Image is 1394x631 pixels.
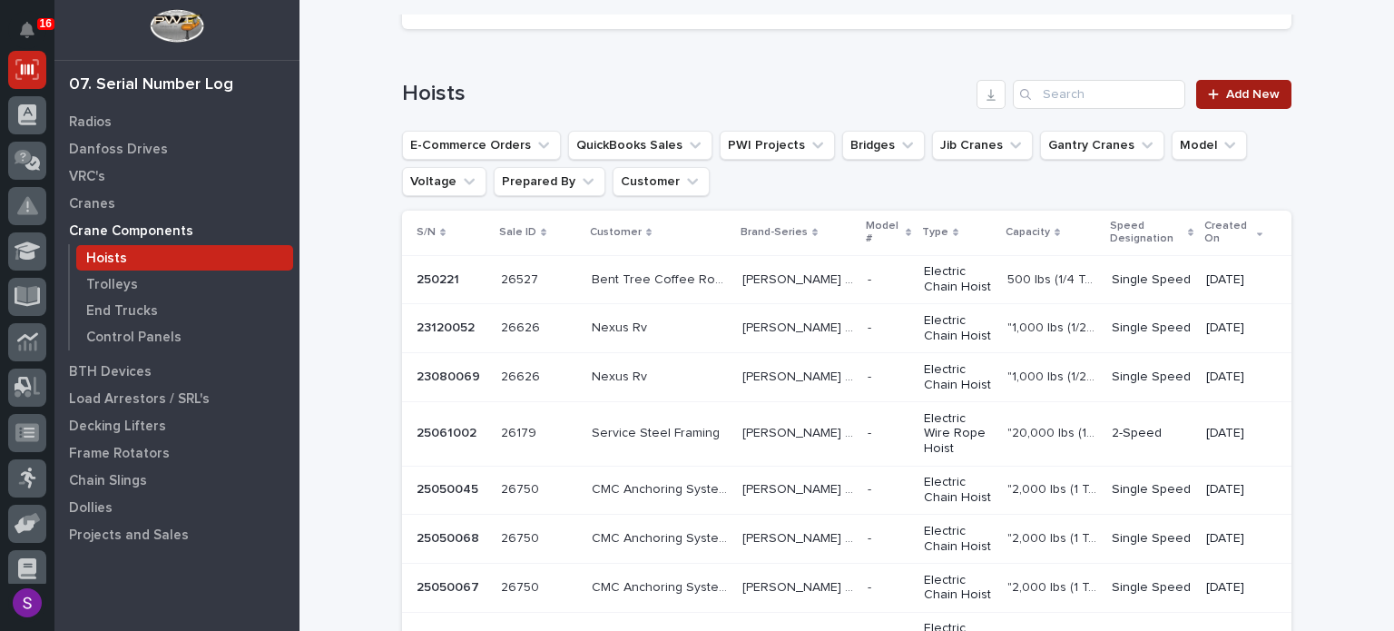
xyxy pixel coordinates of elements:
p: Created On [1204,216,1252,250]
p: Control Panels [86,330,182,346]
p: Single Speed [1112,580,1192,596]
p: Type [922,222,948,242]
button: Customer [613,167,710,196]
p: Electric Chain Hoist [924,573,992,604]
p: BTH Devices [69,364,152,380]
a: Load Arrestors / SRL's [54,385,299,412]
p: Nexus Rv [592,366,651,385]
p: [DATE] [1206,370,1262,385]
p: Decking Lifters [69,419,166,435]
p: [PERSON_NAME] STK [742,577,857,596]
tr: 250221250221 2652726527 Bent Tree Coffee RoastersBent Tree Coffee Roasters [PERSON_NAME] SBV[PERS... [402,255,1291,304]
a: Danfoss Drives [54,135,299,163]
p: 25050045 [417,478,482,498]
p: Electric Chain Hoist [924,475,992,506]
tr: 2308006923080069 2662626626 Nexus RvNexus Rv [PERSON_NAME] STK[PERSON_NAME] STK -- Electric Chain... [402,353,1291,402]
button: Voltage [402,167,486,196]
p: Cranes [69,196,115,212]
p: [PERSON_NAME] STK [742,317,857,336]
button: Model [1172,131,1247,160]
a: Frame Rotators [54,439,299,467]
a: Cranes [54,190,299,217]
p: Hoists [86,251,127,267]
p: Trolleys [86,277,138,293]
a: Radios [54,108,299,135]
p: - [868,478,875,498]
p: CMC Anchoring Systems [592,577,731,596]
p: End Trucks [86,303,158,320]
p: "2,000 lbs (1 Ton)" [1007,527,1101,547]
p: "20,000 lbs (10 Tons)" [1007,422,1101,441]
p: [PERSON_NAME] STK [742,478,857,498]
p: [PERSON_NAME] STK [742,366,857,385]
p: Load Arrestors / SRL's [69,391,210,408]
p: Radios [69,114,112,131]
p: 26750 [501,527,543,547]
a: Control Panels [70,324,299,350]
p: 2-Speed [1112,426,1192,441]
p: S/N [417,222,436,242]
tr: 2505004525050045 2675026750 CMC Anchoring SystemsCMC Anchoring Systems [PERSON_NAME] STK[PERSON_N... [402,466,1291,515]
p: Speed Designation [1110,216,1183,250]
p: Service Steel Framing [592,422,723,441]
span: Add New [1226,88,1280,101]
p: "1,000 lbs (1/2 Ton)" [1007,317,1101,336]
p: 16 [40,17,52,30]
p: 26179 [501,422,540,441]
p: Electric Chain Hoist [924,362,992,393]
a: Dollies [54,494,299,521]
p: Single Speed [1112,272,1192,288]
p: 23120052 [417,317,478,336]
p: [PERSON_NAME] SBV [742,269,857,288]
button: Prepared By [494,167,605,196]
p: 25061002 [417,422,480,441]
input: Search [1013,80,1185,109]
p: 26750 [501,478,543,498]
a: Hoists [70,245,299,271]
p: [DATE] [1206,531,1262,547]
p: [DATE] [1206,482,1262,498]
p: 26527 [501,269,542,288]
p: Projects and Sales [69,527,189,544]
p: Brand-Series [741,222,808,242]
button: QuickBooks Sales [568,131,712,160]
a: VRC's [54,163,299,190]
p: Single Speed [1112,531,1192,547]
p: VRC's [69,169,105,185]
p: 26626 [501,317,544,336]
p: - [868,527,875,547]
a: End Trucks [70,298,299,323]
p: 26750 [501,577,543,596]
button: PWI Projects [720,131,835,160]
p: - [868,422,875,441]
p: Dollies [69,500,113,517]
button: Bridges [842,131,925,160]
p: Danfoss Drives [69,142,168,158]
h1: Hoists [402,81,969,107]
p: Crane Components [69,223,193,240]
p: Chain Slings [69,473,147,489]
p: 25050068 [417,527,483,547]
p: 25050067 [417,577,483,596]
button: E-Commerce Orders [402,131,561,160]
p: [DATE] [1206,580,1262,596]
p: [PERSON_NAME] SMW [742,422,857,441]
button: Gantry Cranes [1040,131,1164,160]
p: "2,000 lbs (1 Ton)" [1007,478,1101,498]
p: - [868,366,875,385]
p: 250221 [417,269,463,288]
p: Single Speed [1112,370,1192,385]
a: Projects and Sales [54,521,299,548]
p: "2,000 lbs (1 Ton)" [1007,577,1101,596]
div: 07. Serial Number Log [69,75,233,95]
p: Sale ID [499,222,536,242]
button: Notifications [8,11,46,49]
a: BTH Devices [54,358,299,385]
p: [DATE] [1206,272,1262,288]
a: Add New [1196,80,1291,109]
p: [DATE] [1206,320,1262,336]
a: Trolleys [70,271,299,297]
p: Electric Chain Hoist [924,313,992,344]
p: "1,000 lbs (1/2 Ton)" [1007,366,1101,385]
